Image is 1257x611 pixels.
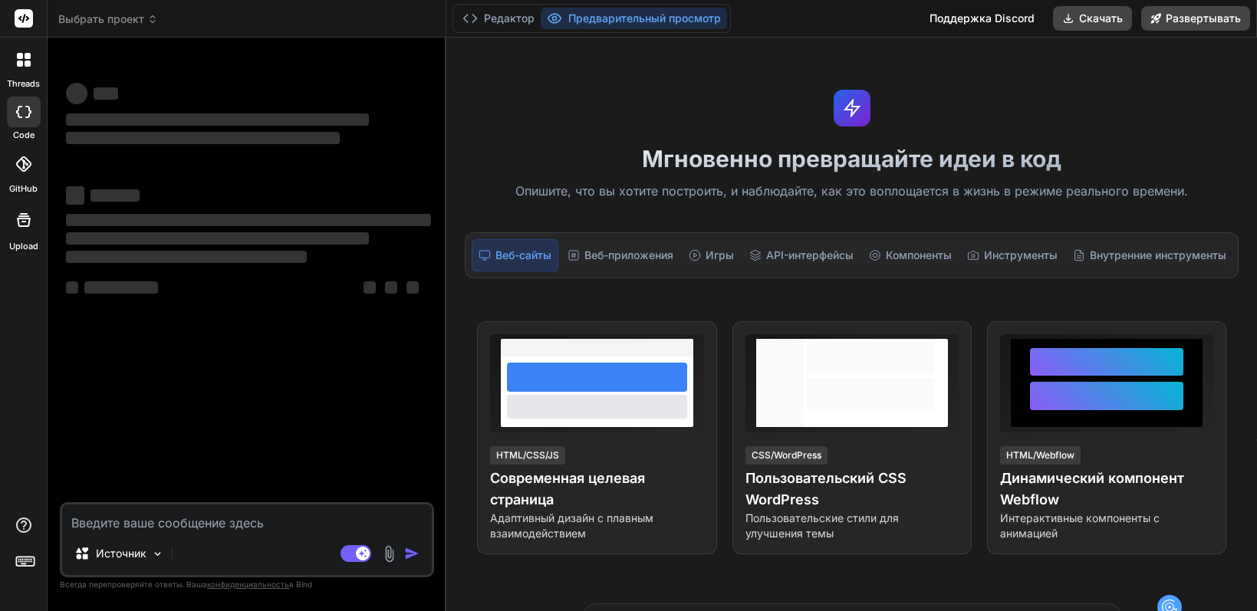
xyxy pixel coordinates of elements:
font: Игры [706,248,734,261]
img: вложение [380,545,398,563]
font: Интерактивные компоненты с анимацией [1000,511,1160,540]
font: Компоненты [886,248,952,261]
label: GitHub [9,182,38,195]
font: HTML/Webflow [1006,449,1074,461]
font: Поддержка Discord [930,11,1035,25]
font: API-интерфейсы [766,248,854,261]
font: Внутренние инструменты [1090,248,1226,261]
img: икона [404,546,420,561]
font: Скачать [1079,11,1123,25]
font: Редактор [484,11,535,25]
font: Источник [96,547,146,560]
font: Выбрать проект [58,12,144,25]
font: Опишите, что вы хотите построить, и наблюдайте, как это воплощается в жизнь в режиме реального вр... [515,183,1188,199]
label: Upload [9,240,38,253]
label: code [13,129,35,142]
font: Веб-сайты [495,248,551,261]
button: Развертывать [1141,6,1250,31]
font: Современная целевая страница [490,470,645,508]
label: threads [7,77,40,90]
button: Скачать [1053,6,1132,31]
font: Адаптивный дизайн с плавным взаимодействием [490,511,653,540]
font: HTML/CSS/JS [496,449,559,461]
font: Динамический компонент Webflow [1000,470,1184,508]
font: Пользовательские стили для улучшения темы [745,511,899,540]
font: Мгновенно превращайте идеи в код [642,145,1061,172]
img: Выберите модели [151,547,164,560]
font: Всегда перепроверяйте ответы. Ваша [60,580,207,589]
button: Предварительный просмотр [541,8,727,29]
font: Веб-приложения [584,248,673,261]
font: Инструменты [984,248,1058,261]
font: Пользовательский CSS WordPress [745,470,907,508]
font: CSS/WordPress [752,449,821,461]
font: Предварительный просмотр [568,11,721,25]
font: Развертывать [1166,11,1241,25]
font: в Bind [289,580,312,589]
font: конфиденциальность [207,580,289,589]
button: Редактор [456,8,541,29]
